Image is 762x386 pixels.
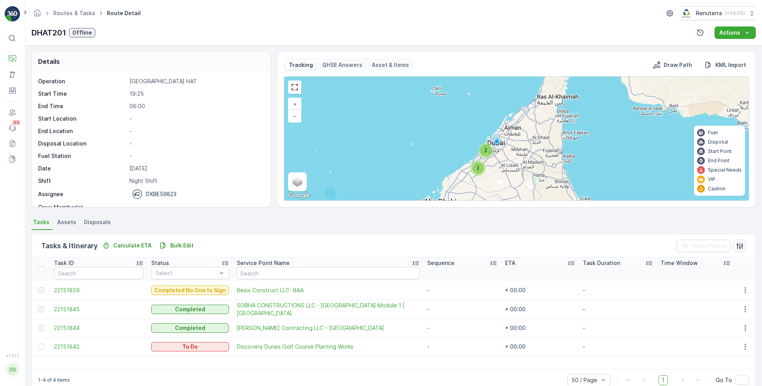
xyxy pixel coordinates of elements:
[681,6,756,20] button: Renuterra(+04:00)
[676,240,731,252] button: Clear Filters
[696,9,722,17] p: Renuterra
[105,9,142,17] span: Route Detail
[38,177,126,185] p: Shift
[583,259,620,267] p: Task Duration
[156,269,217,277] p: Select
[33,12,42,18] a: Homepage
[38,165,126,172] p: Date
[237,302,419,317] a: SOBHA CONSTRUCTIONS LLC - RIVERSIDE CRESCENT Module 1 | Ras Al Khor
[423,319,501,337] td: -
[293,101,297,107] span: +
[129,177,262,185] p: Night Shift
[38,377,70,383] p: 1-4 of 4 items
[38,140,126,147] p: Disposal Location
[423,300,501,319] td: -
[322,61,362,69] p: QHSE Answers
[151,259,169,267] p: Status
[33,218,49,226] span: Tasks
[664,61,692,69] p: Draw Path
[38,287,44,293] div: Toggle Row Selected
[708,167,742,173] p: Special Needs
[708,130,718,136] p: Fuel
[501,337,579,356] td: + 00:00
[129,102,262,110] p: 06:00
[708,148,732,154] p: Start Point
[72,29,92,37] p: Offline
[129,115,262,123] p: -
[129,77,262,85] p: [GEOGRAPHIC_DATA] HAT
[5,360,20,380] button: DD
[170,242,194,249] p: Bulk Edit
[719,29,740,37] p: Actions
[708,158,729,164] p: End Point
[151,286,229,295] button: Completed No One to Sign
[5,120,20,136] a: 99
[151,342,229,351] button: To Do
[484,147,487,153] span: 2
[661,259,698,267] p: Time Window
[38,115,126,123] p: Start Location
[113,242,152,249] p: Calculate ETA
[501,319,579,337] td: + 00:00
[154,286,226,294] p: Completed No One to Sign
[5,6,20,22] img: logo
[716,376,732,384] span: Go To
[151,323,229,333] button: Completed
[715,26,756,39] button: Actions
[289,98,301,110] a: Zoom In
[681,9,693,18] img: Screenshot_2024-07-26_at_13.33.01.png
[237,267,419,279] input: Search
[237,259,290,267] p: Service Point Name
[54,343,143,351] a: 22151842
[151,305,229,314] button: Completed
[286,190,312,200] a: Open this area in Google Maps (opens a new window)
[289,61,313,69] p: Tracking
[54,286,143,294] span: 22151859
[372,61,409,69] p: Asset & Items
[237,343,419,351] a: Discovery Dunes Golf Course Planting Works
[237,302,419,317] span: SOBHA CONSTRUCTIONS LLC - [GEOGRAPHIC_DATA] Module 1 | [GEOGRAPHIC_DATA]
[237,286,419,294] a: Besix Construct LLC- BAA
[477,165,479,171] span: 2
[38,306,44,312] div: Toggle Row Selected
[69,28,95,37] button: Offline
[692,242,726,250] p: Clear Filters
[99,241,155,250] button: Calculate ETA
[7,363,19,376] div: DD
[501,281,579,300] td: + 00:00
[423,337,501,356] td: -
[38,344,44,350] div: Toggle Row Selected
[38,204,126,211] p: Crew Member(s)
[38,190,63,198] p: Assignee
[38,325,44,331] div: Toggle Row Selected
[237,324,419,332] a: Wade Adams Contracting LLC - Golf City
[175,324,205,332] p: Completed
[31,27,66,39] p: DHAT201
[715,61,746,69] p: KML Import
[146,190,177,198] p: DXBE59823
[708,176,715,182] p: VIP
[289,81,301,93] a: View Fullscreen
[54,324,143,332] a: 22151844
[38,152,126,160] p: Fuel Station
[54,267,143,279] input: Search
[579,300,657,319] td: -
[57,218,76,226] span: Assets
[427,259,454,267] p: Sequence
[38,127,126,135] p: End Location
[579,337,657,356] td: -
[129,90,262,98] p: 19:25
[41,240,98,251] p: Tasks & Itinerary
[284,77,749,200] div: 0
[38,90,126,98] p: Start Time
[129,165,262,172] p: [DATE]
[54,305,143,313] a: 22151845
[129,204,262,211] p: -
[708,186,725,192] p: Caution
[725,10,745,16] p: ( +04:00 )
